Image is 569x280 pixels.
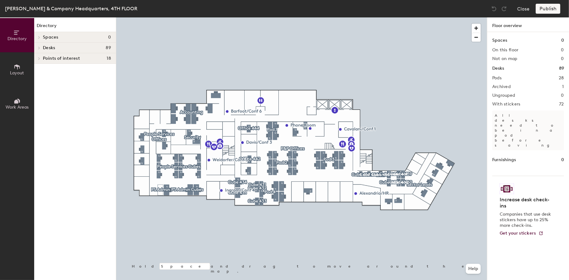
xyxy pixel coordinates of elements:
[43,45,55,50] span: Desks
[492,48,519,53] h2: On this floor
[517,4,530,14] button: Close
[492,93,515,98] h2: Ungrouped
[7,36,27,41] span: Directory
[466,264,481,274] button: Help
[561,48,564,53] h2: 0
[492,102,521,107] h2: With stickers
[561,156,564,163] h1: 0
[559,65,564,72] h1: 89
[108,35,111,40] span: 0
[10,70,24,76] span: Layout
[491,6,497,12] img: Undo
[561,93,564,98] h2: 0
[492,84,511,89] h2: Archived
[500,184,514,194] img: Sticker logo
[5,5,137,12] div: [PERSON_NAME] & Company Headquarters, 4TH FLOOR
[107,56,111,61] span: 18
[34,22,116,32] h1: Directory
[43,56,80,61] span: Points of interest
[492,156,516,163] h1: Furnishings
[500,197,553,209] h4: Increase desk check-ins
[500,212,553,228] p: Companies that use desk stickers have up to 25% more check-ins.
[492,56,517,61] h2: Not on map
[500,231,544,236] a: Get your stickers
[43,35,58,40] span: Spaces
[492,76,502,81] h2: Pods
[559,102,564,107] h2: 72
[561,56,564,61] h2: 0
[561,37,564,44] h1: 0
[500,231,536,236] span: Get your stickers
[6,105,29,110] span: Work Areas
[487,17,569,32] h1: Floor overview
[492,110,564,150] p: All desks need to be in a pod before saving
[562,84,564,89] h2: 1
[559,76,564,81] h2: 28
[501,6,507,12] img: Redo
[106,45,111,50] span: 89
[492,37,507,44] h1: Spaces
[492,65,504,72] h1: Desks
